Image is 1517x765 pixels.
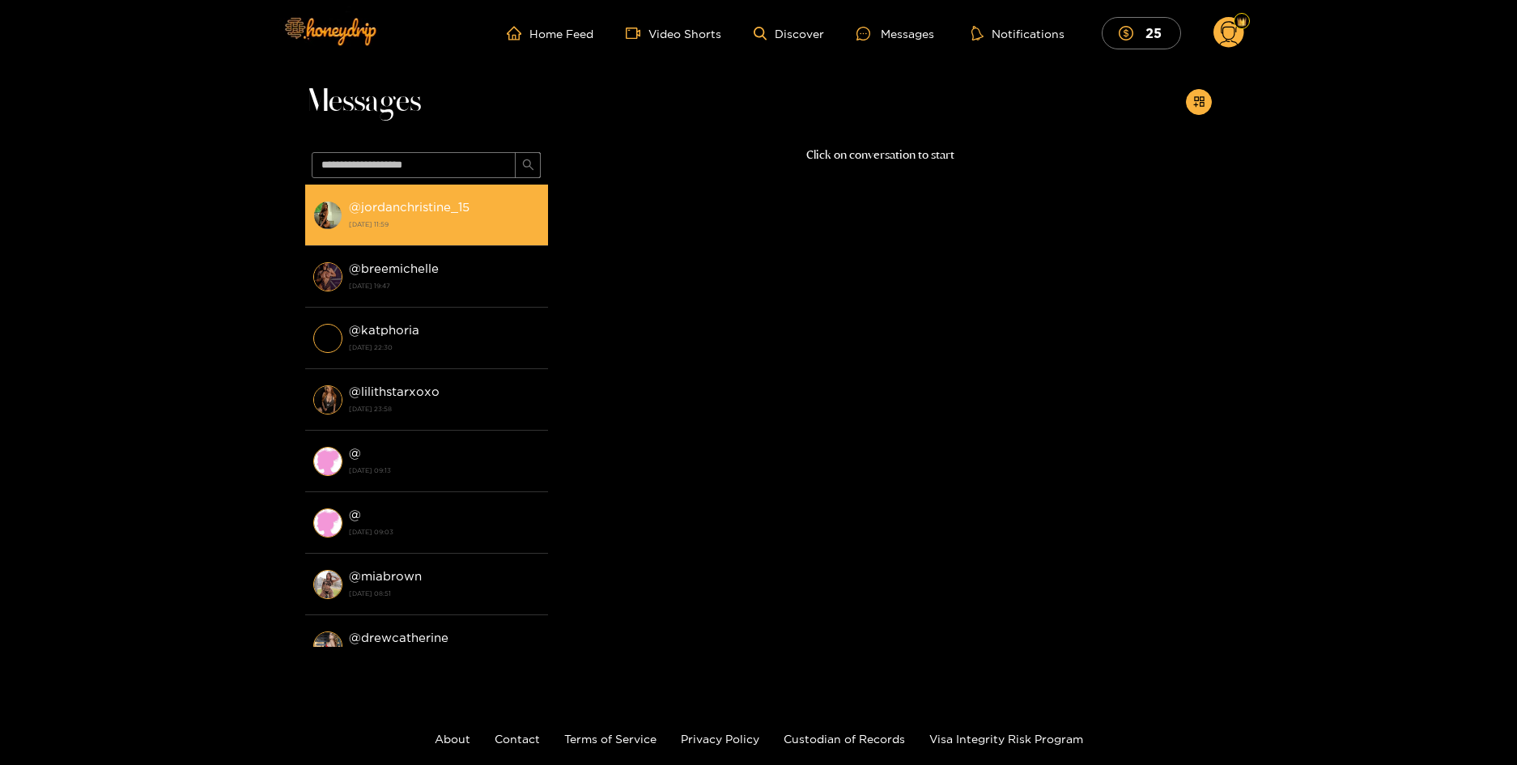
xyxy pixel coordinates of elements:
[435,733,470,745] a: About
[349,385,440,398] strong: @ lilithstarxoxo
[349,525,540,539] strong: [DATE] 09:03
[349,323,419,337] strong: @ katphoria
[305,83,421,121] span: Messages
[564,733,657,745] a: Terms of Service
[1102,17,1181,49] button: 25
[349,463,540,478] strong: [DATE] 09:13
[313,262,342,291] img: conversation
[349,402,540,416] strong: [DATE] 23:58
[313,324,342,353] img: conversation
[313,631,342,661] img: conversation
[313,201,342,230] img: conversation
[313,508,342,538] img: conversation
[515,152,541,178] button: search
[784,733,905,745] a: Custodian of Records
[349,586,540,601] strong: [DATE] 08:51
[548,146,1212,164] p: Click on conversation to start
[626,26,721,40] a: Video Shorts
[856,24,934,43] div: Messages
[349,508,361,521] strong: @
[1237,17,1247,27] img: Fan Level
[349,261,439,275] strong: @ breemichelle
[495,733,540,745] a: Contact
[349,340,540,355] strong: [DATE] 22:30
[522,159,534,172] span: search
[313,385,342,414] img: conversation
[349,278,540,293] strong: [DATE] 19:47
[349,569,422,583] strong: @ miabrown
[349,446,361,460] strong: @
[349,217,540,232] strong: [DATE] 11:59
[1186,89,1212,115] button: appstore-add
[681,733,759,745] a: Privacy Policy
[1193,96,1205,109] span: appstore-add
[967,25,1069,41] button: Notifications
[349,200,470,214] strong: @ jordanchristine_15
[754,27,824,40] a: Discover
[313,570,342,599] img: conversation
[507,26,529,40] span: home
[349,631,448,644] strong: @ drewcatherine
[313,447,342,476] img: conversation
[507,26,593,40] a: Home Feed
[929,733,1083,745] a: Visa Integrity Risk Program
[1143,24,1164,41] mark: 25
[1119,26,1141,40] span: dollar
[626,26,648,40] span: video-camera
